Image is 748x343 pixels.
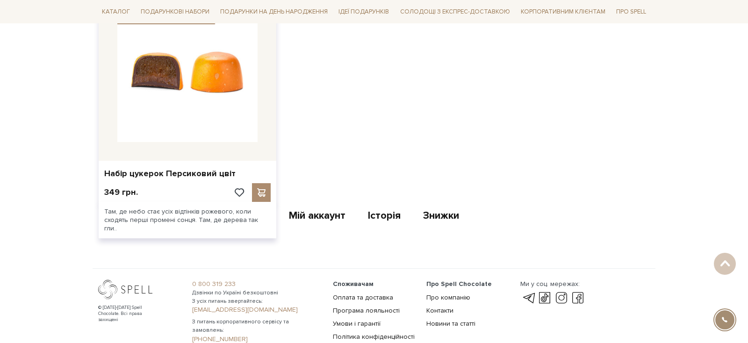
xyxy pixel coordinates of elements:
[368,209,401,225] a: Історія
[192,297,322,306] span: З усіх питань звертайтесь:
[289,209,345,225] a: Мій аккаунт
[423,209,459,225] a: Знижки
[520,280,586,288] div: Ми у соц. мережах:
[537,293,553,304] a: tik-tok
[117,2,258,142] img: Набір цукерок Персиковий цвіт
[192,306,322,314] a: [EMAIL_ADDRESS][DOMAIN_NAME]
[104,168,271,179] a: Набір цукерок Персиковий цвіт
[104,187,138,198] p: 349 грн.
[137,5,213,19] a: Подарункові набори
[612,5,650,19] a: Про Spell
[98,5,134,19] a: Каталог
[192,280,322,288] a: 0 800 319 233
[192,318,322,335] span: З питань корпоративного сервісу та замовлень:
[99,202,276,239] div: Там, де небо стає усіх відтінків рожевого, коли сходять перші промені сонця. Там, де дерева так г...
[517,5,609,19] a: Корпоративним клієнтам
[426,307,453,314] a: Контакти
[520,293,536,304] a: telegram
[396,4,514,20] a: Солодощі з експрес-доставкою
[426,280,492,288] span: Про Spell Chocolate
[98,305,161,323] div: © [DATE]-[DATE] Spell Chocolate. Всі права захищені
[570,293,586,304] a: facebook
[426,293,470,301] a: Про компанію
[333,293,393,301] a: Оплата та доставка
[216,5,331,19] a: Подарунки на День народження
[426,320,475,328] a: Новини та статті
[333,307,400,314] a: Програма лояльності
[333,320,381,328] a: Умови і гарантії
[554,293,569,304] a: instagram
[335,5,393,19] a: Ідеї подарунків
[333,333,415,341] a: Політика конфіденційності
[333,280,374,288] span: Споживачам
[192,289,322,297] span: Дзвінки по Україні безкоштовні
